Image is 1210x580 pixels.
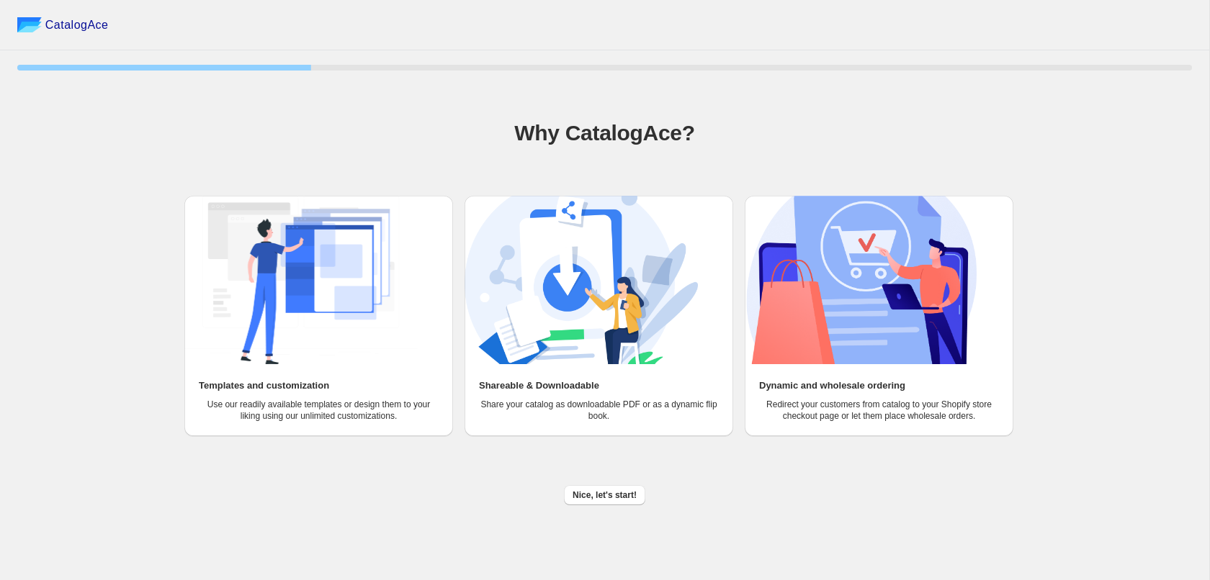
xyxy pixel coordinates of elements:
[17,119,1192,148] h1: Why CatalogAce?
[199,379,329,393] h2: Templates and customization
[564,485,645,505] button: Nice, let's start!
[745,196,978,364] img: Dynamic and wholesale ordering
[479,379,599,393] h2: Shareable & Downloadable
[573,489,637,501] span: Nice, let's start!
[184,196,418,364] img: Templates and customization
[759,399,999,422] p: Redirect your customers from catalog to your Shopify store checkout page or let them place wholes...
[479,399,719,422] p: Share your catalog as downloadable PDF or as a dynamic flip book.
[45,18,109,32] span: CatalogAce
[17,17,42,32] img: catalog ace
[199,399,439,422] p: Use our readily available templates or design them to your liking using our unlimited customizati...
[759,379,905,393] h2: Dynamic and wholesale ordering
[465,196,698,364] img: Shareable & Downloadable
